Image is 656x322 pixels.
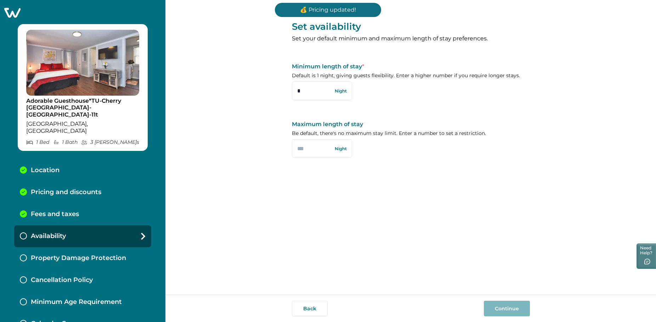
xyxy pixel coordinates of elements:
p: Cancellation Policy [31,276,93,284]
p: Minimum length of stay [292,63,530,70]
p: Set your default minimum and maximum length of stay preferences. [292,35,530,43]
p: Location [31,166,60,174]
p: Default is 1 night, giving guests flexibility. Enter a higher number if you require longer stays. [292,72,530,79]
p: Fees and taxes [31,210,79,218]
button: Continue [484,301,530,316]
p: [GEOGRAPHIC_DATA], [GEOGRAPHIC_DATA] [26,120,139,134]
p: 💰 Pricing updated! [275,3,381,17]
img: propertyImage_Adorable Guesthouse*TU-Cherry St-Expo-Downtown-11t [26,30,139,96]
p: Minimum Age Requirement [31,298,122,306]
p: Be default, there's no maximum stay limit. Enter a number to set a restriction. [292,130,530,137]
p: 3 [PERSON_NAME] s [81,139,139,145]
p: Adorable Guesthouse*TU-Cherry [GEOGRAPHIC_DATA]-[GEOGRAPHIC_DATA]-11t [26,97,139,118]
p: 1 Bed [26,139,49,145]
p: Maximum length of stay [292,121,530,128]
p: 1 Bath [53,139,78,145]
p: Availability [31,232,66,240]
button: Back [292,301,328,316]
p: Pricing and discounts [31,188,101,196]
p: Property Damage Protection [31,254,126,262]
p: Set availability [292,21,530,33]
